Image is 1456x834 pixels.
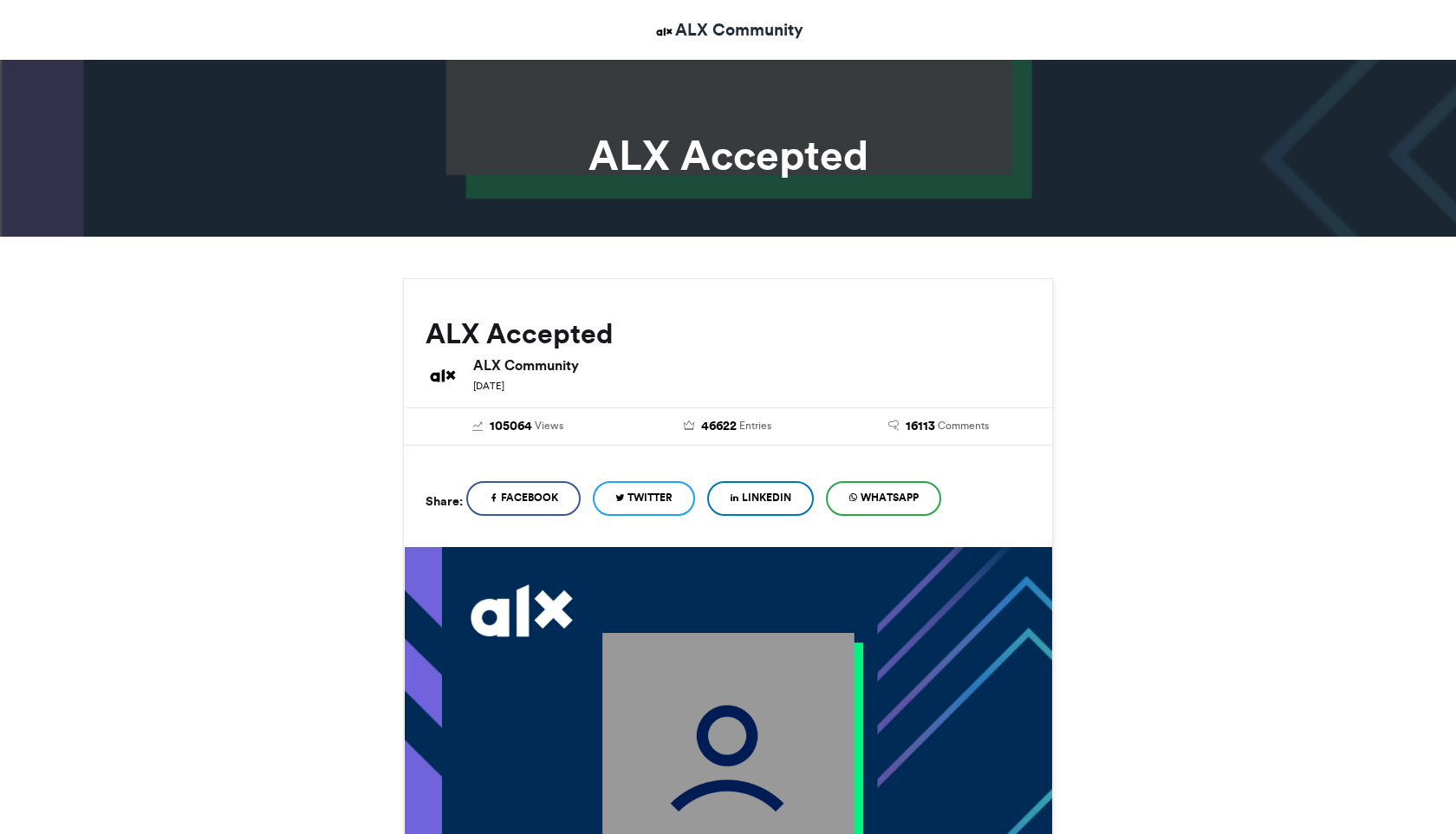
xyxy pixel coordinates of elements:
[426,358,460,393] img: ALX Community
[426,318,1030,349] h2: ALX Accepted
[426,490,463,512] h5: Share:
[490,417,532,436] span: 105064
[473,358,1030,372] h6: ALX Community
[501,490,558,505] span: Facebook
[426,417,610,436] a: 105064 Views
[707,481,814,516] a: LinkedIn
[742,490,791,505] span: LinkedIn
[938,418,989,433] span: Comments
[826,481,941,516] a: WhatsApp
[653,21,675,42] img: ALX Community
[906,417,935,436] span: 16113
[627,490,673,505] span: Twitter
[739,418,771,433] span: Entries
[861,490,919,505] span: WhatsApp
[846,417,1030,436] a: 16113 Comments
[701,417,737,436] span: 46622
[593,481,695,516] a: Twitter
[466,481,581,516] a: Facebook
[247,134,1209,176] h1: ALX Accepted
[473,380,504,392] small: [DATE]
[653,17,803,42] a: ALX Community
[535,418,563,433] span: Views
[636,417,821,436] a: 46622 Entries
